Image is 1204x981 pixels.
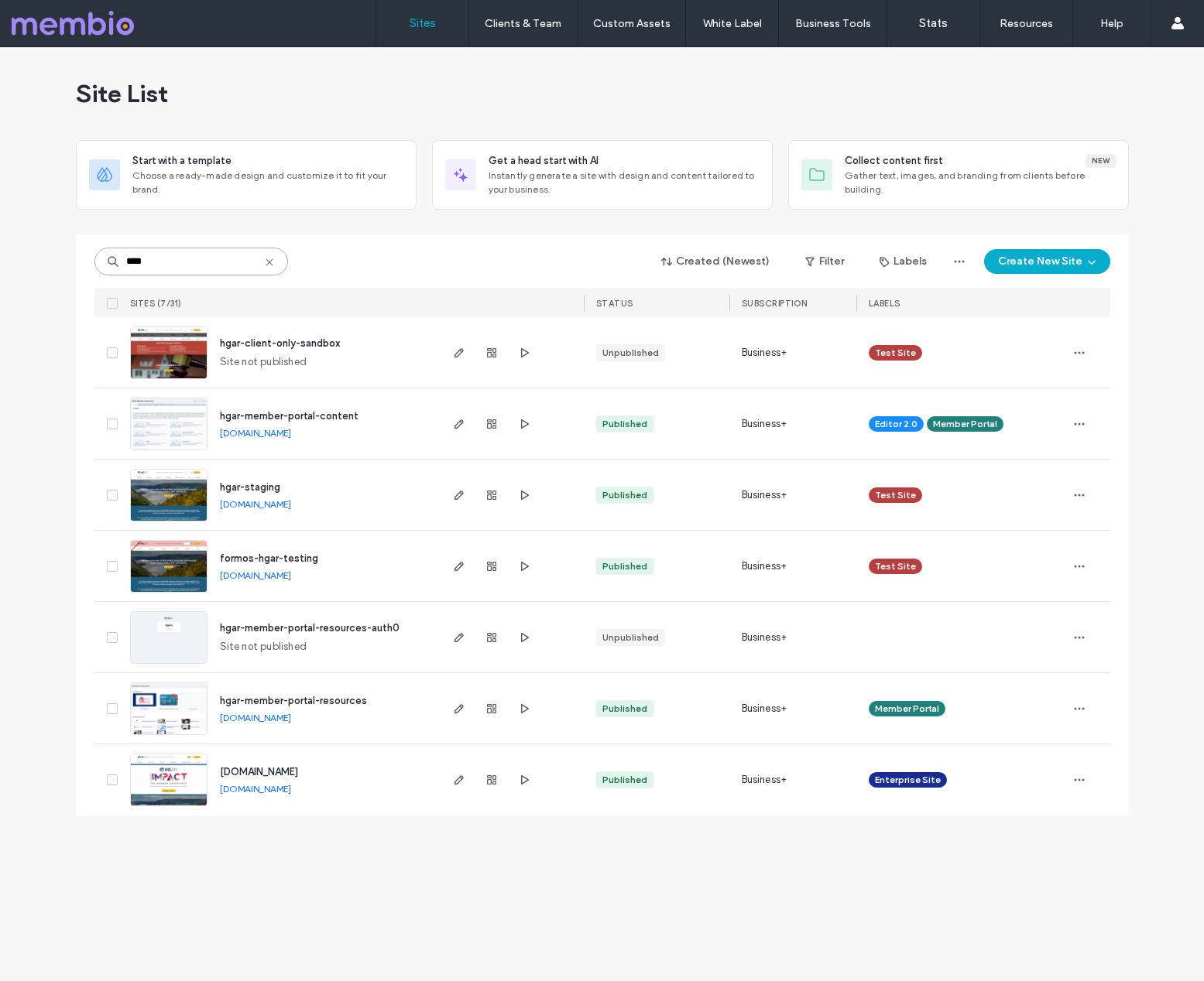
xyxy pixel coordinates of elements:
a: [DOMAIN_NAME] [220,783,291,795]
span: LABELS [869,298,900,309]
div: Unpublished [602,631,659,644]
div: Get a head start with AIInstantly generate a site with design and content tailored to your business. [432,140,773,210]
button: Create New Site [984,249,1110,274]
span: Get a head start with AI [489,153,599,169]
span: Business+ [742,487,787,503]
span: Test Site [875,559,916,573]
a: [DOMAIN_NAME] [220,712,291,723]
a: formos-hgar-testing [220,552,318,564]
div: Collect content firstNewGather text, images, and branding from clients before building. [788,140,1129,210]
div: Published [602,702,647,716]
label: Clients & Team [485,17,561,30]
span: Collect content first [845,153,943,169]
div: Published [602,773,647,787]
div: Published [602,488,647,502]
div: Published [602,417,647,431]
label: Help [1100,17,1123,30]
a: hgar-client-only-sandbox [220,337,340,349]
span: Business+ [742,559,787,574]
span: Member Portal [933,417,997,431]
span: Test Site [875,488,916,502]
label: Business Tools [795,17,871,30]
label: Resources [1000,17,1053,30]
span: Test Site [875,346,916,360]
a: hgar-member-portal-resources [220,695,367,706]
div: New [1086,154,1116,168]
span: Business+ [742,772,787,788]
span: STATUS [596,298,633,309]
label: Sites [410,16,436,30]
span: Instantly generate a site with design and content tailored to your business. [489,169,760,197]
span: Site not published [220,639,307,655]
span: Start with a template [132,153,232,169]
a: hgar-member-portal-resources-auth0 [220,622,400,634]
label: White Label [703,17,762,30]
span: Site List [76,78,168,109]
a: hgar-member-portal-content [220,410,358,422]
a: [DOMAIN_NAME] [220,569,291,581]
div: Published [602,559,647,573]
a: [DOMAIN_NAME] [220,427,291,439]
a: [DOMAIN_NAME] [220,498,291,510]
span: SUBSCRIPTION [742,298,808,309]
div: Start with a templateChoose a ready-made design and customize it to fit your brand. [76,140,417,210]
span: Enterprise Site [875,773,941,787]
span: Member Portal [875,702,939,716]
span: Business+ [742,630,787,645]
span: Business+ [742,701,787,716]
span: Business+ [742,416,787,432]
span: Site not published [220,354,307,370]
span: Choose a ready-made design and customize it to fit your brand. [132,169,403,197]
span: Gather text, images, and branding from clients before building. [845,169,1116,197]
span: Editor 2.0 [875,417,918,431]
span: Business+ [742,345,787,361]
span: SITES (7/31) [130,298,182,309]
label: Stats [919,16,948,30]
button: Filter [790,249,859,274]
div: Unpublished [602,346,659,360]
a: [DOMAIN_NAME] [220,766,298,778]
button: Created (Newest) [648,249,784,274]
label: Custom Assets [593,17,671,30]
button: Labels [866,249,941,274]
a: hgar-staging [220,481,280,493]
span: Help [36,11,67,25]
